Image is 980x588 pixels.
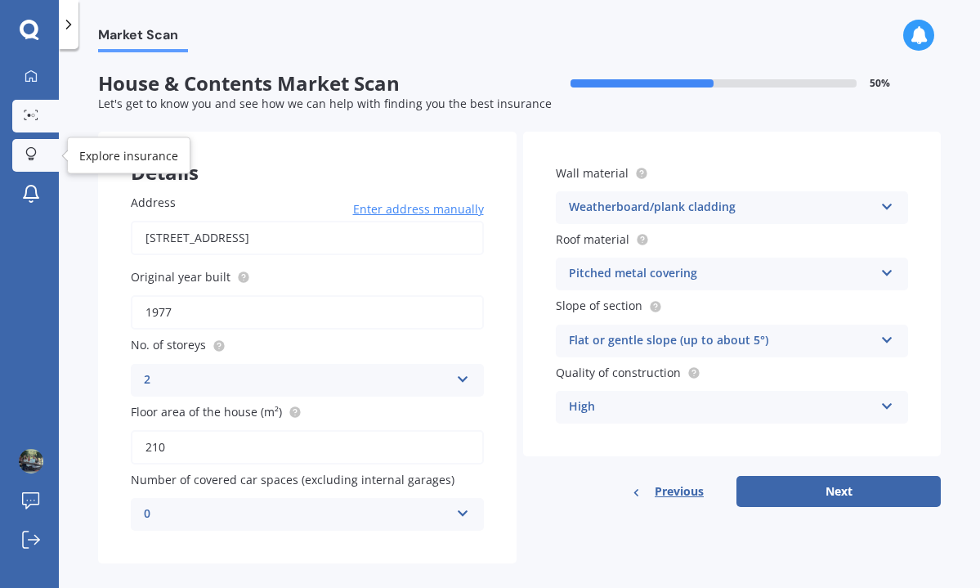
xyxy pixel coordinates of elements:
[569,331,875,351] div: Flat or gentle slope (up to about 5°)
[556,365,681,380] span: Quality of construction
[131,404,282,420] span: Floor area of the house (m²)
[556,298,642,314] span: Slope of section
[131,221,484,255] input: Enter address
[131,295,484,330] input: Enter year
[353,201,484,218] span: Enter address manually
[98,27,188,49] span: Market Scan
[569,397,875,417] div: High
[569,198,875,218] div: Weatherboard/plank cladding
[79,147,178,164] div: Explore insurance
[98,72,520,96] span: House & Contents Market Scan
[131,430,484,465] input: Enter floor area
[556,231,629,247] span: Roof material
[131,338,206,353] span: No. of storeys
[556,165,629,181] span: Wall material
[144,505,450,524] div: 0
[144,370,450,390] div: 2
[870,78,890,89] span: 50 %
[131,269,230,285] span: Original year built
[131,472,454,487] span: Number of covered car spaces (excluding internal garages)
[98,132,517,181] div: Details
[736,476,941,507] button: Next
[655,479,704,504] span: Previous
[98,96,552,111] span: Let's get to know you and see how we can help with finding you the best insurance
[19,449,43,474] img: ALm5wu0EUFEwTEL5ZM8d_kmnVzEdWcPr6hDFu3sA-WGrDQ=s96-c
[569,264,875,284] div: Pitched metal covering
[131,195,176,210] span: Address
